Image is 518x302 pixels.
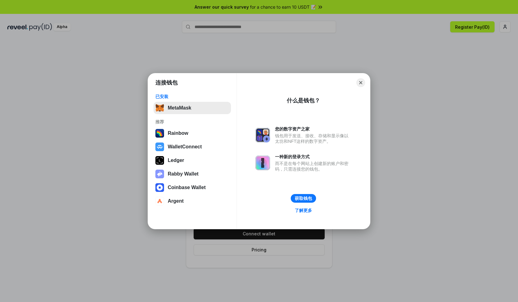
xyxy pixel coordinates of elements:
[356,78,365,87] button: Close
[168,130,188,136] div: Rainbow
[154,127,231,139] button: Rainbow
[155,183,164,192] img: svg+xml,%3Csvg%20width%3D%2228%22%20height%3D%2228%22%20viewBox%3D%220%200%2028%2028%22%20fill%3D...
[291,194,316,203] button: 获取钱包
[155,156,164,165] img: svg+xml,%3Csvg%20xmlns%3D%22http%3A%2F%2Fwww.w3.org%2F2000%2Fsvg%22%20width%3D%2228%22%20height%3...
[155,94,229,99] div: 已安装
[168,185,206,190] div: Coinbase Wallet
[155,119,229,125] div: 推荐
[168,105,191,111] div: MetaMask
[295,208,312,213] div: 了解更多
[155,104,164,112] img: svg+xml,%3Csvg%20fill%3D%22none%22%20height%3D%2233%22%20viewBox%3D%220%200%2035%2033%22%20width%...
[275,133,351,144] div: 钱包用于发送、接收、存储和显示像以太坊和NFT这样的数字资产。
[291,206,316,214] a: 了解更多
[155,143,164,151] img: svg+xml,%3Csvg%20width%3D%2228%22%20height%3D%2228%22%20viewBox%3D%220%200%2028%2028%22%20fill%3D...
[155,79,178,86] h1: 连接钱包
[154,141,231,153] button: WalletConnect
[154,181,231,194] button: Coinbase Wallet
[154,195,231,207] button: Argent
[154,154,231,167] button: Ledger
[154,102,231,114] button: MetaMask
[168,144,202,150] div: WalletConnect
[275,161,351,172] div: 而不是在每个网站上创建新的账户和密码，只需连接您的钱包。
[275,154,351,159] div: 一种新的登录方式
[168,171,199,177] div: Rabby Wallet
[168,158,184,163] div: Ledger
[155,170,164,178] img: svg+xml,%3Csvg%20xmlns%3D%22http%3A%2F%2Fwww.w3.org%2F2000%2Fsvg%22%20fill%3D%22none%22%20viewBox...
[255,155,270,170] img: svg+xml,%3Csvg%20xmlns%3D%22http%3A%2F%2Fwww.w3.org%2F2000%2Fsvg%22%20fill%3D%22none%22%20viewBox...
[154,168,231,180] button: Rabby Wallet
[168,198,184,204] div: Argent
[255,128,270,143] img: svg+xml,%3Csvg%20xmlns%3D%22http%3A%2F%2Fwww.w3.org%2F2000%2Fsvg%22%20fill%3D%22none%22%20viewBox...
[275,126,351,132] div: 您的数字资产之家
[155,129,164,138] img: svg+xml,%3Csvg%20width%3D%22120%22%20height%3D%22120%22%20viewBox%3D%220%200%20120%20120%22%20fil...
[287,97,320,104] div: 什么是钱包？
[155,197,164,205] img: svg+xml,%3Csvg%20width%3D%2228%22%20height%3D%2228%22%20viewBox%3D%220%200%2028%2028%22%20fill%3D...
[295,196,312,201] div: 获取钱包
